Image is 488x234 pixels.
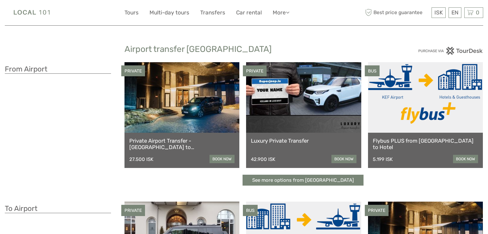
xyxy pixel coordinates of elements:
span: 0 [475,9,480,16]
a: Transfers [200,8,225,17]
div: BUS [365,65,380,77]
img: Local 101 [5,5,60,21]
span: Best price guarantee [364,7,430,18]
a: See more options from [GEOGRAPHIC_DATA] [243,175,364,186]
div: PRIVATE [121,205,145,216]
span: ISK [434,9,443,16]
a: More [273,8,289,17]
h2: Airport transfer [GEOGRAPHIC_DATA] [124,44,364,54]
a: Private Airport Transfer - [GEOGRAPHIC_DATA] to [GEOGRAPHIC_DATA] [129,138,235,151]
h3: To Airport [5,204,111,213]
div: PRIVATE [365,205,389,216]
div: PRIVATE [121,65,145,77]
a: Flybus PLUS from [GEOGRAPHIC_DATA] to Hotel [373,138,478,151]
a: Car rental [236,8,262,17]
img: PurchaseViaTourDesk.png [418,47,483,55]
a: Tours [124,8,139,17]
div: 5.199 ISK [373,156,393,162]
div: PRIVATE [243,65,267,77]
a: Luxury Private Transfer [251,138,356,144]
div: 42.900 ISK [251,156,275,162]
a: book now [453,155,478,163]
a: book now [331,155,356,163]
h3: From Airport [5,65,111,74]
div: BUS [243,205,258,216]
a: book now [210,155,235,163]
a: Multi-day tours [150,8,189,17]
div: EN [449,7,461,18]
div: 27.500 ISK [129,156,153,162]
